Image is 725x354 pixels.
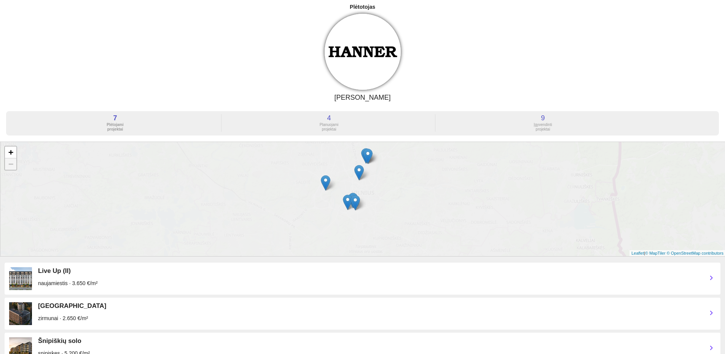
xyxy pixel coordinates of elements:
a: © MapTiler [645,251,666,255]
div: 7 [9,114,221,122]
a: chevron_right [707,348,716,354]
div: Įgyvendinti projektai [437,123,649,132]
a: chevron_right [707,277,716,284]
div: Planuojami projektai [223,123,435,132]
a: 4 Planuojamiprojektai [223,126,437,132]
i: chevron_right [707,343,716,352]
div: Plėtotojas [350,3,375,11]
div: Plėtojami projektai [9,123,221,132]
img: bpW6dEBvrb.jpg [9,302,32,325]
a: Zoom out [5,158,16,170]
div: 9 [437,114,649,122]
a: chevron_right [707,313,716,319]
div: zirmunai · 2.650 €/m² [38,314,701,322]
div: 4 [223,114,435,122]
i: chevron_right [707,308,716,317]
img: HoEDjjHLGc.jpg [9,267,32,290]
a: Leaflet [631,251,644,255]
a: 9 Įgyvendintiprojektai [437,126,649,132]
h3: [PERSON_NAME] [6,90,719,105]
div: naujamiestis · 3.650 €/m² [38,279,701,287]
a: Zoom in [5,147,16,158]
a: 7 Plėtojamiprojektai [9,126,223,132]
div: Live Up (II) [38,267,701,275]
div: [GEOGRAPHIC_DATA] [38,302,701,310]
a: © OpenStreetMap contributors [667,251,723,255]
i: chevron_right [707,273,716,282]
div: Šnipiškių solo [38,337,701,345]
